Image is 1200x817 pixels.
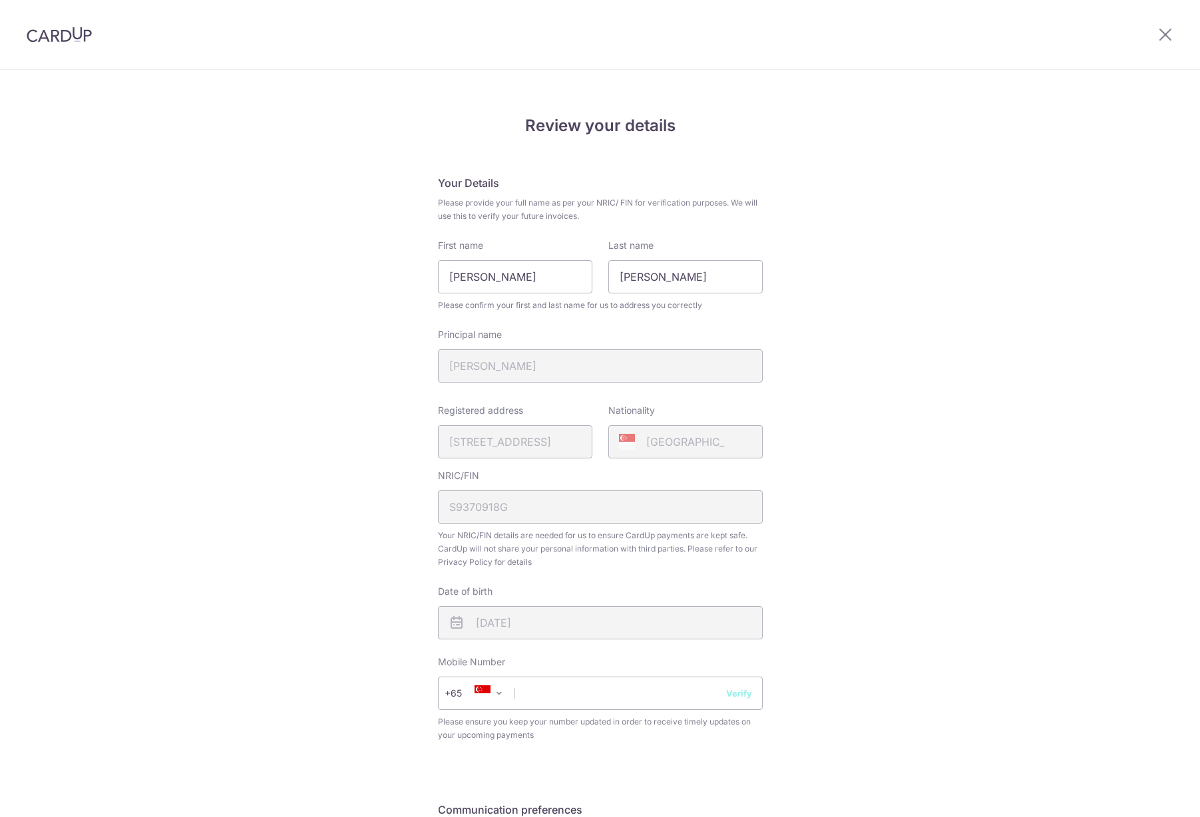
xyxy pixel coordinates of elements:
[438,114,763,138] h4: Review your details
[438,655,505,669] label: Mobile Number
[438,469,479,482] label: NRIC/FIN
[438,239,483,252] label: First name
[438,715,763,742] span: Please ensure you keep your number updated in order to receive timely updates on your upcoming pa...
[608,239,654,252] label: Last name
[726,687,752,700] button: Verify
[438,529,763,569] span: Your NRIC/FIN details are needed for us to ensure CardUp payments are kept safe. CardUp will not ...
[438,175,763,191] h5: Your Details
[438,585,493,598] label: Date of birth
[449,685,481,701] span: +65
[27,27,92,43] img: CardUp
[438,404,523,417] label: Registered address
[438,196,763,223] span: Please provide your full name as per your NRIC/ FIN for verification purposes. We will use this t...
[608,260,763,293] input: Last name
[438,299,763,312] span: Please confirm your first and last name for us to address you correctly
[608,404,655,417] label: Nationality
[445,685,481,701] span: +65
[438,260,592,293] input: First Name
[438,328,502,341] label: Principal name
